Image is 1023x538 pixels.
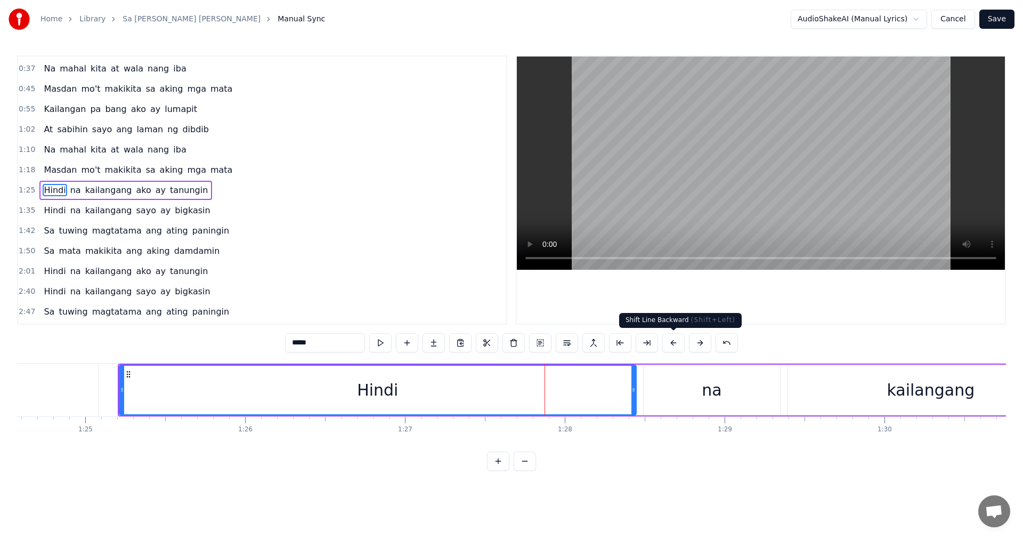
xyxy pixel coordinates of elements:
div: 1:29 [718,425,732,434]
span: iba [172,143,187,156]
span: ang [145,224,163,237]
span: laman [135,123,164,135]
span: Sa [43,224,55,237]
span: ay [155,184,167,196]
span: kailangang [84,285,133,298]
span: makikita [84,245,123,257]
span: mo't [80,164,102,176]
span: ako [130,103,147,115]
span: aking [159,83,184,95]
span: kailangang [84,265,133,277]
nav: breadcrumb [40,14,325,25]
span: Hindi [43,184,67,196]
span: bigkasin [174,204,211,216]
span: mata [209,164,233,176]
span: bigkasin [174,285,211,298]
div: Hindi [357,378,398,402]
span: mahal [59,143,87,156]
span: ating [165,306,189,318]
span: aking [145,245,171,257]
span: 1:10 [19,144,35,155]
span: At [43,123,54,135]
span: 0:45 [19,84,35,94]
span: Hindi [43,204,67,216]
span: at [110,143,120,156]
span: Hindi [43,265,67,277]
span: na [69,285,82,298]
span: Masdan [43,164,78,176]
div: Open chat [978,495,1010,527]
span: sa [144,83,156,95]
span: mo't [80,83,102,95]
span: nang [147,143,170,156]
span: 1:25 [19,185,35,196]
span: damdamin [173,245,221,257]
span: ating [165,224,189,237]
div: 1:30 [878,425,892,434]
span: makikita [104,164,143,176]
span: Kailangan [43,103,87,115]
button: Cancel [931,10,975,29]
span: 1:50 [19,246,35,256]
span: magtatama [91,224,143,237]
span: ang [145,306,163,318]
span: lumapit [164,103,198,115]
span: 1:02 [19,124,35,135]
span: 2:01 [19,266,35,277]
span: wala [123,62,144,75]
span: 1:18 [19,165,35,175]
span: bang [104,103,127,115]
span: dibdib [181,123,210,135]
button: Save [979,10,1014,29]
span: kita [90,62,108,75]
span: iba [172,62,187,75]
span: nang [147,62,170,75]
div: na [702,378,721,402]
span: Sa [43,245,55,257]
div: 1:25 [78,425,93,434]
span: ako [135,265,152,277]
span: na [69,204,82,216]
span: pa [89,103,102,115]
span: Sa [43,306,55,318]
span: na [69,265,82,277]
span: sa [144,164,156,176]
span: tanungin [169,184,209,196]
span: sabihin [56,123,88,135]
div: Shift Line Backward [619,313,742,328]
span: at [110,62,120,75]
span: sayo [135,285,157,298]
span: tuwing [58,224,88,237]
span: mga [186,83,207,95]
span: sayo [135,204,157,216]
span: wala [123,143,144,156]
span: Na [43,62,56,75]
span: 1:42 [19,226,35,236]
a: Library [79,14,105,25]
span: ang [125,245,143,257]
span: sayo [91,123,113,135]
span: tuwing [58,306,88,318]
span: mga [186,164,207,176]
span: 2:40 [19,286,35,297]
span: ay [149,103,161,115]
span: ay [159,204,172,216]
span: 1:35 [19,205,35,216]
span: kailangang [84,184,133,196]
div: 1:26 [238,425,253,434]
span: mata [209,83,233,95]
span: 2:47 [19,307,35,317]
a: Home [40,14,62,25]
span: magtatama [91,306,143,318]
div: kailangang [887,378,975,402]
span: 0:37 [19,63,35,74]
span: Manual Sync [278,14,325,25]
span: ako [135,184,152,196]
span: Na [43,143,56,156]
span: aking [159,164,184,176]
span: Hindi [43,285,67,298]
div: 1:27 [398,425,412,434]
span: kailangang [84,204,133,216]
span: ang [115,123,133,135]
span: mahal [59,62,87,75]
